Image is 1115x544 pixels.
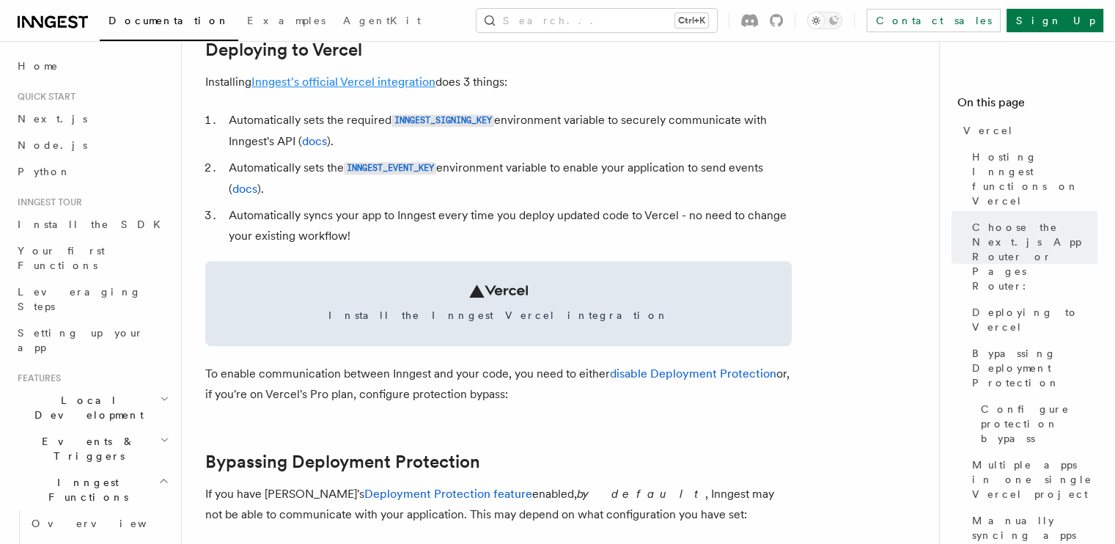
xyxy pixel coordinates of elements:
a: disable Deployment Protection [610,367,776,381]
span: Inngest tour [12,196,82,208]
a: docs [232,182,257,196]
a: INNGEST_EVENT_KEY [344,161,436,174]
code: INNGEST_SIGNING_KEY [391,114,494,127]
span: Leveraging Steps [18,286,141,312]
span: Bypassing Deployment Protection [972,346,1097,390]
span: AgentKit [343,15,421,26]
a: Setting up your app [12,320,172,361]
a: Python [12,158,172,185]
li: Automatically sets the environment variable to enable your application to send events ( ). [224,158,792,199]
span: Inngest Functions [12,475,158,504]
a: Sign Up [1007,9,1103,32]
span: Configure protection bypass [981,402,1097,446]
a: Choose the Next.js App Router or Pages Router: [966,214,1097,299]
span: Events & Triggers [12,434,160,463]
span: Vercel [963,123,1014,138]
a: Next.js [12,106,172,132]
button: Search...Ctrl+K [476,9,717,32]
em: by default [577,487,705,501]
button: Events & Triggers [12,428,172,469]
span: Install the Inngest Vercel integration [223,308,774,323]
p: Installing does 3 things: [205,72,792,92]
a: Examples [238,4,334,40]
span: Local Development [12,393,160,422]
p: To enable communication between Inngest and your code, you need to either or, if you're on Vercel... [205,364,792,405]
span: Next.js [18,113,87,125]
a: INNGEST_SIGNING_KEY [391,113,494,127]
a: Your first Functions [12,238,172,279]
span: Features [12,372,61,384]
a: Home [12,53,172,79]
code: INNGEST_EVENT_KEY [344,162,436,174]
span: Choose the Next.js App Router or Pages Router: [972,220,1097,293]
a: Bypassing Deployment Protection [966,340,1097,396]
span: Your first Functions [18,245,105,271]
a: docs [302,134,327,148]
a: Node.js [12,132,172,158]
button: Toggle dark mode [807,12,842,29]
a: Configure protection bypass [975,396,1097,452]
a: Install the Inngest Vercel integration [205,261,792,346]
h4: On this page [957,94,1097,117]
span: Quick start [12,91,76,103]
a: Overview [26,510,172,537]
button: Local Development [12,387,172,428]
span: Manually syncing apps [972,513,1097,543]
a: Documentation [100,4,238,41]
a: Vercel [957,117,1097,144]
span: Deploying to Vercel [972,305,1097,334]
a: Inngest's official Vercel integration [251,75,435,89]
li: Automatically syncs your app to Inngest every time you deploy updated code to Vercel - no need to... [224,205,792,246]
p: If you have [PERSON_NAME]'s enabled, , Inngest may not be able to communicate with your applicati... [205,484,792,525]
a: Hosting Inngest functions on Vercel [966,144,1097,214]
span: Home [18,59,59,73]
span: Documentation [108,15,229,26]
span: Install the SDK [18,218,169,230]
a: Install the SDK [12,211,172,238]
span: Examples [247,15,325,26]
a: Deploying to Vercel [966,299,1097,340]
span: Overview [32,518,183,529]
a: Contact sales [866,9,1001,32]
a: Leveraging Steps [12,279,172,320]
span: Multiple apps in one single Vercel project [972,457,1097,501]
button: Inngest Functions [12,469,172,510]
li: Automatically sets the required environment variable to securely communicate with Inngest's API ( ). [224,110,792,152]
span: Node.js [18,139,87,151]
span: Python [18,166,71,177]
span: Setting up your app [18,327,144,353]
a: Bypassing Deployment Protection [205,452,480,472]
a: AgentKit [334,4,430,40]
a: Multiple apps in one single Vercel project [966,452,1097,507]
kbd: Ctrl+K [675,13,708,28]
a: Deployment Protection feature [364,487,532,501]
a: Deploying to Vercel [205,40,362,60]
span: Hosting Inngest functions on Vercel [972,150,1097,208]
